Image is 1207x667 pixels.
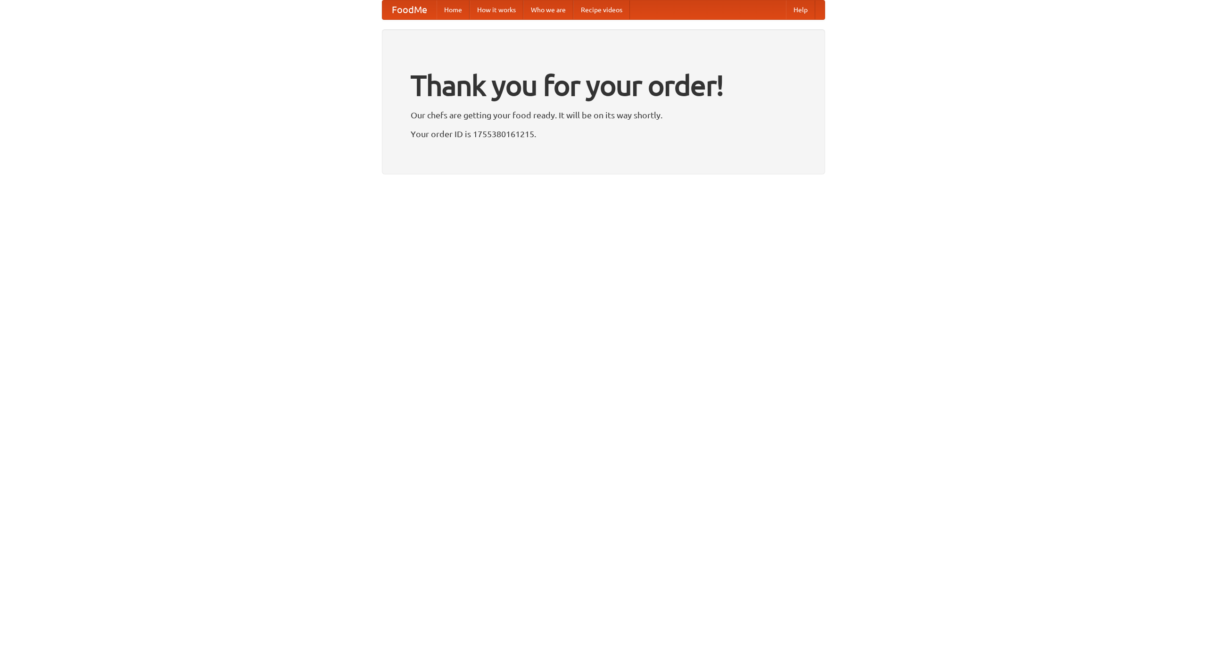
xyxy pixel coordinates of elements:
a: How it works [470,0,523,19]
p: Your order ID is 1755380161215. [411,127,796,141]
a: Help [786,0,815,19]
h1: Thank you for your order! [411,63,796,108]
a: Recipe videos [573,0,630,19]
p: Our chefs are getting your food ready. It will be on its way shortly. [411,108,796,122]
a: Home [437,0,470,19]
a: Who we are [523,0,573,19]
a: FoodMe [382,0,437,19]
